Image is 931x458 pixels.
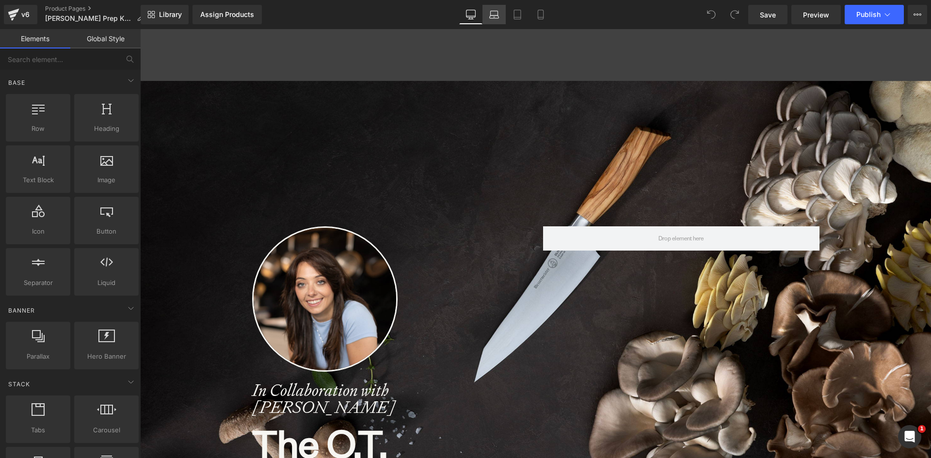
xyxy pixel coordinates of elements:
[45,5,151,13] a: Product Pages
[159,10,182,19] span: Library
[9,124,67,134] span: Row
[898,425,921,448] iframe: Intercom live chat
[760,10,776,20] span: Save
[77,425,136,435] span: Carousel
[9,351,67,362] span: Parallax
[725,5,744,24] button: Redo
[7,379,31,389] span: Stack
[482,5,506,24] a: Laptop
[112,350,255,389] strong: In Collaboration with [PERSON_NAME]
[529,5,552,24] a: Mobile
[77,175,136,185] span: Image
[112,388,247,438] b: The O.T.
[845,5,904,24] button: Publish
[506,5,529,24] a: Tablet
[7,306,36,315] span: Banner
[459,5,482,24] a: Desktop
[19,8,32,21] div: v6
[141,5,189,24] a: New Library
[200,11,254,18] div: Assign Products
[702,5,721,24] button: Undo
[791,5,841,24] a: Preview
[77,351,136,362] span: Hero Banner
[7,78,26,87] span: Base
[9,425,67,435] span: Tabs
[77,124,136,134] span: Heading
[918,425,926,433] span: 1
[856,11,881,18] span: Publish
[9,226,67,237] span: Icon
[9,278,67,288] span: Separator
[70,29,141,48] a: Global Style
[45,15,133,22] span: [PERSON_NAME] Prep Knife
[9,175,67,185] span: Text Block
[4,5,37,24] a: v6
[803,10,829,20] span: Preview
[77,278,136,288] span: Liquid
[77,226,136,237] span: Button
[908,5,927,24] button: More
